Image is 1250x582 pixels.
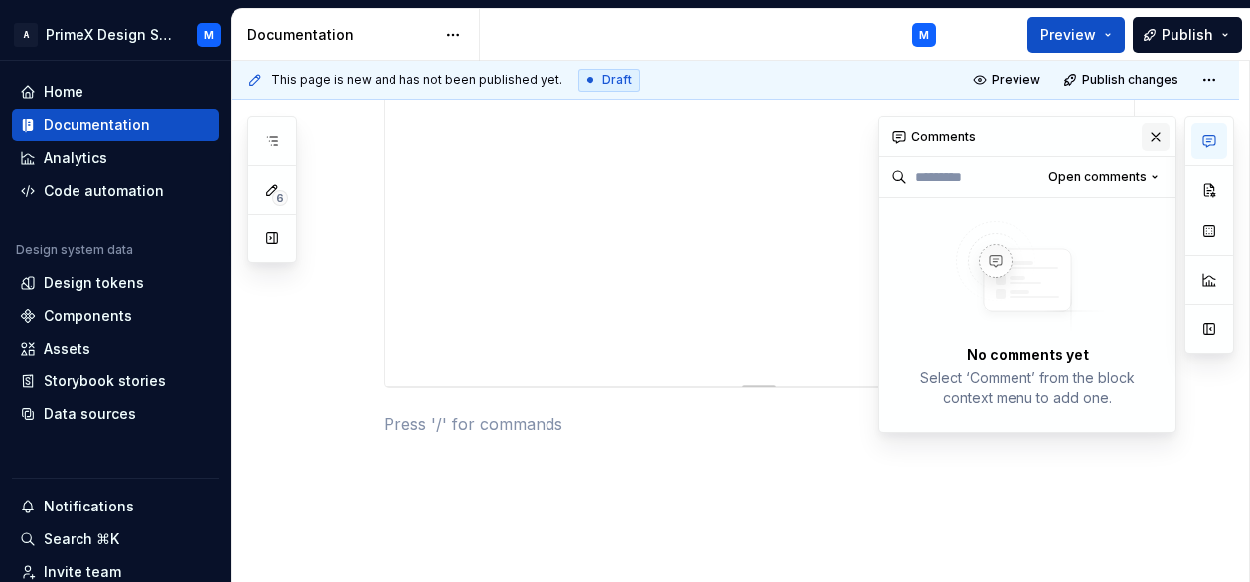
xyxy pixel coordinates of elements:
[44,306,132,326] div: Components
[919,27,929,43] div: M
[44,562,121,582] div: Invite team
[602,73,632,88] span: Draft
[44,181,164,201] div: Code automation
[44,115,150,135] div: Documentation
[204,27,214,43] div: M
[1082,73,1178,88] span: Publish changes
[44,148,107,168] div: Analytics
[271,73,562,88] span: This page is new and has not been published yet.
[12,267,219,299] a: Design tokens
[44,497,134,516] div: Notifications
[247,25,435,45] div: Documentation
[44,339,90,359] div: Assets
[967,67,1049,94] button: Preview
[12,142,219,174] a: Analytics
[12,365,219,397] a: Storybook stories
[12,76,219,108] a: Home
[12,333,219,364] a: Assets
[44,82,83,102] div: Home
[1027,17,1125,53] button: Preview
[12,109,219,141] a: Documentation
[12,523,219,555] button: Search ⌘K
[992,73,1040,88] span: Preview
[14,23,38,47] div: A
[1040,25,1096,45] span: Preview
[12,491,219,522] button: Notifications
[272,190,288,206] span: 6
[1133,17,1242,53] button: Publish
[12,398,219,430] a: Data sources
[44,273,144,293] div: Design tokens
[44,371,166,391] div: Storybook stories
[12,300,219,332] a: Components
[1057,67,1187,94] button: Publish changes
[4,13,227,56] button: APrimeX Design SystemM
[16,242,133,258] div: Design system data
[1162,25,1213,45] span: Publish
[46,25,173,45] div: PrimeX Design System
[12,175,219,207] a: Code automation
[44,529,119,549] div: Search ⌘K
[44,404,136,424] div: Data sources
